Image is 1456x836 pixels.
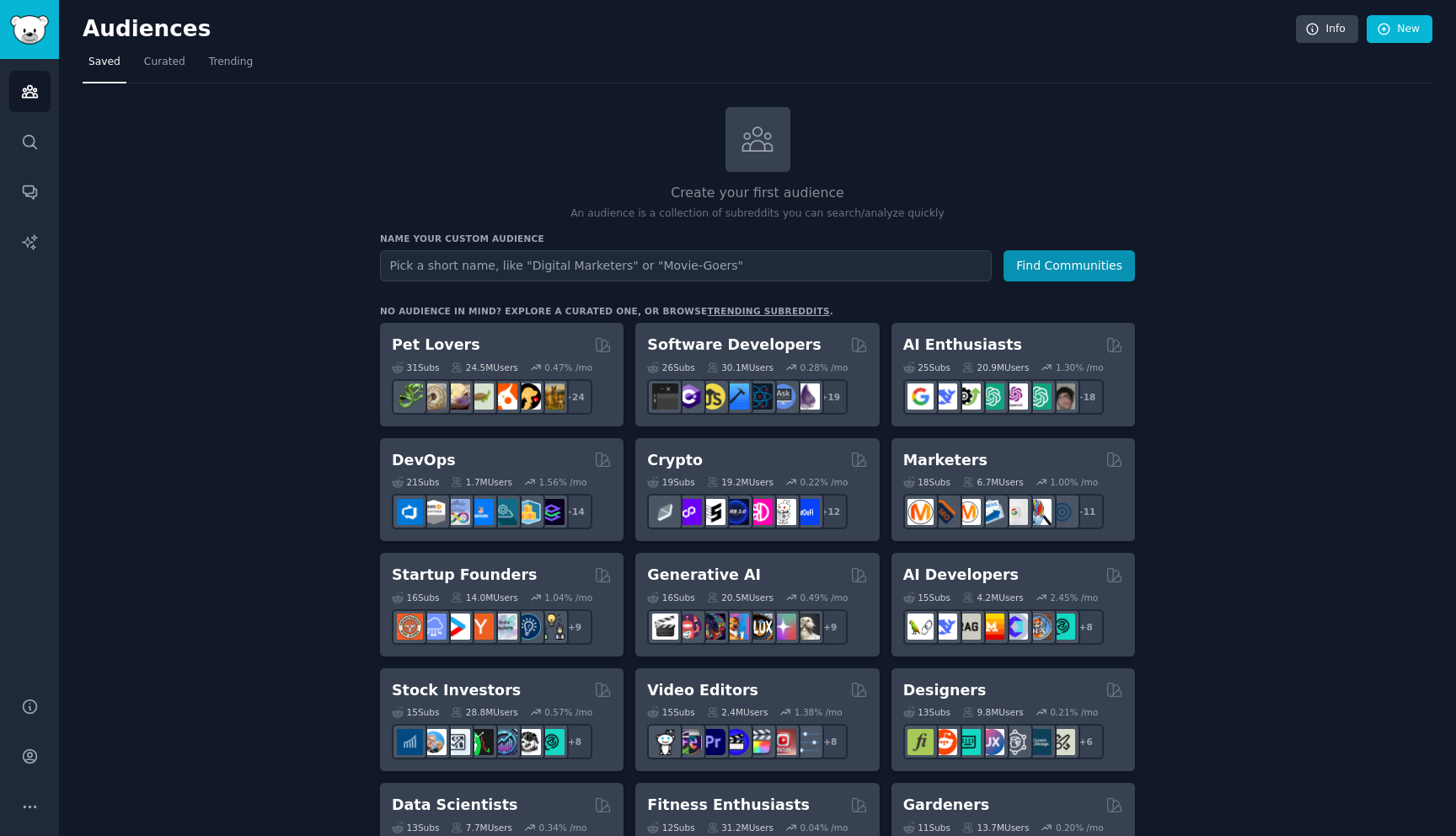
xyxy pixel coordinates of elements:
h2: Stock Investors [392,680,521,701]
img: startup [444,614,470,640]
h2: AI Developers [903,565,1019,586]
h2: AI Enthusiasts [903,335,1022,356]
h2: Pet Lovers [392,335,480,356]
img: content_marketing [907,499,934,525]
div: + 9 [812,609,848,645]
div: 31.2M Users [707,822,773,833]
img: CryptoNews [770,499,796,525]
img: reactnative [747,383,773,410]
div: 13 Sub s [392,822,439,833]
img: AskMarketing [955,499,981,525]
button: Find Communities [1004,250,1135,281]
img: llmops [1025,614,1052,640]
img: swingtrading [515,729,541,755]
img: defi_ [794,499,820,525]
div: 25 Sub s [903,362,950,373]
div: 24.5M Users [451,362,517,373]
div: + 12 [812,494,848,529]
img: dividends [397,729,423,755]
div: 1.00 % /mo [1050,476,1098,488]
p: An audience is a collection of subreddits you can search/analyze quickly [380,206,1135,222]
div: 12 Sub s [647,822,694,833]
div: + 18 [1068,379,1104,415]
img: Entrepreneurship [515,614,541,640]
div: 0.34 % /mo [539,822,587,833]
div: No audience in mind? Explore a curated one, or browse . [380,305,833,317]
img: OnlineMarketing [1049,499,1075,525]
div: 16 Sub s [647,592,694,603]
img: ArtificalIntelligence [1049,383,1075,410]
div: 1.56 % /mo [539,476,587,488]
img: finalcutpro [747,729,773,755]
div: + 14 [557,494,592,529]
img: learndesign [1025,729,1052,755]
div: 2.4M Users [707,706,768,718]
img: MarketingResearch [1025,499,1052,525]
img: aivideo [652,614,678,640]
div: 15 Sub s [903,592,950,603]
img: Docker_DevOps [444,499,470,525]
img: bigseo [931,499,957,525]
h2: Video Editors [647,680,758,701]
img: elixir [794,383,820,410]
h2: Data Scientists [392,795,517,816]
img: ValueInvesting [420,729,447,755]
input: Pick a short name, like "Digital Marketers" or "Movie-Goers" [380,250,992,281]
a: Saved [83,49,126,83]
div: 1.30 % /mo [1056,362,1104,373]
div: 0.57 % /mo [544,706,592,718]
img: userexperience [1002,729,1028,755]
img: StocksAndTrading [491,729,517,755]
img: ethfinance [652,499,678,525]
img: postproduction [794,729,820,755]
img: technicalanalysis [538,729,565,755]
img: AskComputerScience [770,383,796,410]
div: 2.45 % /mo [1050,592,1098,603]
img: UXDesign [978,729,1004,755]
img: LangChain [907,614,934,640]
img: MistralAI [978,614,1004,640]
span: Curated [144,55,185,70]
img: deepdream [699,614,725,640]
div: 0.47 % /mo [544,362,592,373]
img: chatgpt_promptDesign [978,383,1004,410]
img: EntrepreneurRideAlong [397,614,423,640]
div: 1.04 % /mo [544,592,592,603]
div: + 8 [557,724,592,759]
img: turtle [468,383,494,410]
div: 13.7M Users [962,822,1029,833]
div: 30.1M Users [707,362,773,373]
img: GoogleGeminiAI [907,383,934,410]
img: googleads [1002,499,1028,525]
img: DeepSeek [931,383,957,410]
img: Rag [955,614,981,640]
h2: Designers [903,680,987,701]
div: 20.5M Users [707,592,773,603]
div: 14.0M Users [451,592,517,603]
div: + 8 [1068,609,1104,645]
div: 6.7M Users [962,476,1024,488]
img: leopardgeckos [444,383,470,410]
span: Saved [88,55,120,70]
img: UI_Design [955,729,981,755]
div: 15 Sub s [392,706,439,718]
div: + 6 [1068,724,1104,759]
div: 18 Sub s [903,476,950,488]
div: 28.8M Users [451,706,517,718]
img: software [652,383,678,410]
a: Info [1296,15,1358,44]
img: herpetology [397,383,423,410]
div: 0.04 % /mo [800,822,848,833]
img: AIDevelopersSociety [1049,614,1075,640]
div: + 9 [557,609,592,645]
div: 1.38 % /mo [795,706,843,718]
div: 11 Sub s [903,822,950,833]
img: cockatiel [491,383,517,410]
img: DreamBooth [794,614,820,640]
img: ethstaker [699,499,725,525]
img: Forex [444,729,470,755]
img: learnjavascript [699,383,725,410]
img: logodesign [931,729,957,755]
div: 19 Sub s [647,476,694,488]
img: 0xPolygon [676,499,702,525]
